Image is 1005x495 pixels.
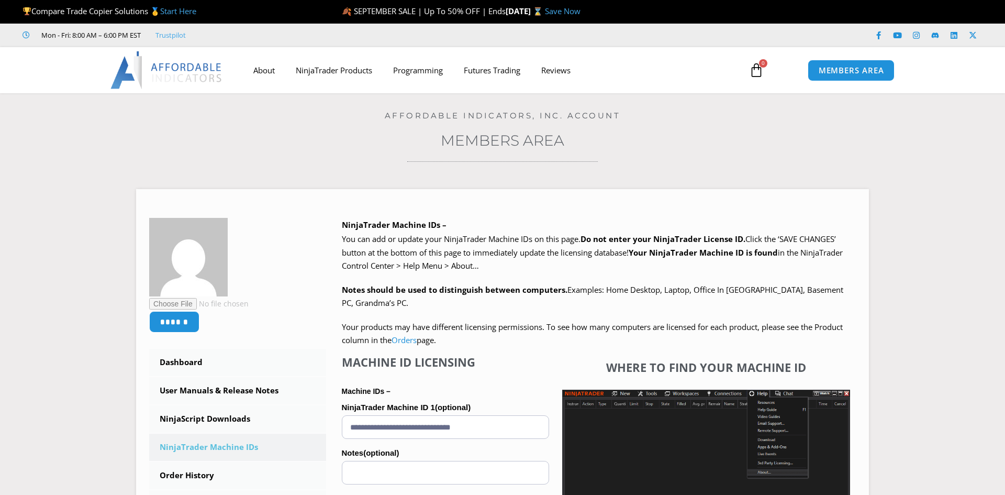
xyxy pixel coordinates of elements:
a: Members Area [441,131,564,149]
a: Futures Trading [453,58,531,82]
strong: Your NinjaTrader Machine ID is found [629,247,778,258]
a: Dashboard [149,349,326,376]
a: Order History [149,462,326,489]
a: NinjaTrader Machine IDs [149,434,326,461]
span: 0 [759,59,767,68]
a: NinjaScript Downloads [149,405,326,433]
a: User Manuals & Release Notes [149,377,326,404]
span: Compare Trade Copier Solutions 🥇 [23,6,196,16]
span: 🍂 SEPTEMBER SALE | Up To 50% OFF | Ends [342,6,506,16]
a: About [243,58,285,82]
span: MEMBERS AREA [819,67,884,74]
a: MEMBERS AREA [808,60,895,81]
b: Do not enter your NinjaTrader License ID. [580,234,745,244]
span: Examples: Home Desktop, Laptop, Office In [GEOGRAPHIC_DATA], Basement PC, Grandma’s PC. [342,284,843,309]
span: Click the ‘SAVE CHANGES’ button at the bottom of this page to immediately update the licensing da... [342,234,843,271]
span: Mon - Fri: 8:00 AM – 6:00 PM EST [39,29,141,41]
h4: Where to find your Machine ID [562,360,850,374]
a: Save Now [545,6,580,16]
img: 9a92f2de8c053f8a60a12cb245d02f72f61274a1c3603419fd0884fa6bc6e8b4 [149,218,228,296]
span: Your products may have different licensing permissions. To see how many computers are licensed fo... [342,322,843,346]
strong: Notes should be used to distinguish between computers. [342,284,567,295]
img: 🏆 [23,7,31,15]
a: NinjaTrader Products [285,58,383,82]
label: Notes [342,445,549,461]
a: Reviews [531,58,581,82]
strong: Machine IDs – [342,387,390,395]
img: LogoAI | Affordable Indicators – NinjaTrader [110,51,223,89]
span: (optional) [363,448,399,457]
a: Trustpilot [155,29,186,41]
a: Affordable Indicators, Inc. Account [385,111,621,120]
span: You can add or update your NinjaTrader Machine IDs on this page. [342,234,580,244]
h4: Machine ID Licensing [342,355,549,369]
a: Orders [392,335,417,345]
nav: Menu [243,58,737,82]
strong: [DATE] ⌛ [506,6,545,16]
label: NinjaTrader Machine ID 1 [342,400,549,415]
a: 0 [733,55,779,85]
a: Programming [383,58,453,82]
b: NinjaTrader Machine IDs – [342,219,446,230]
a: Start Here [160,6,196,16]
span: (optional) [435,403,471,412]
